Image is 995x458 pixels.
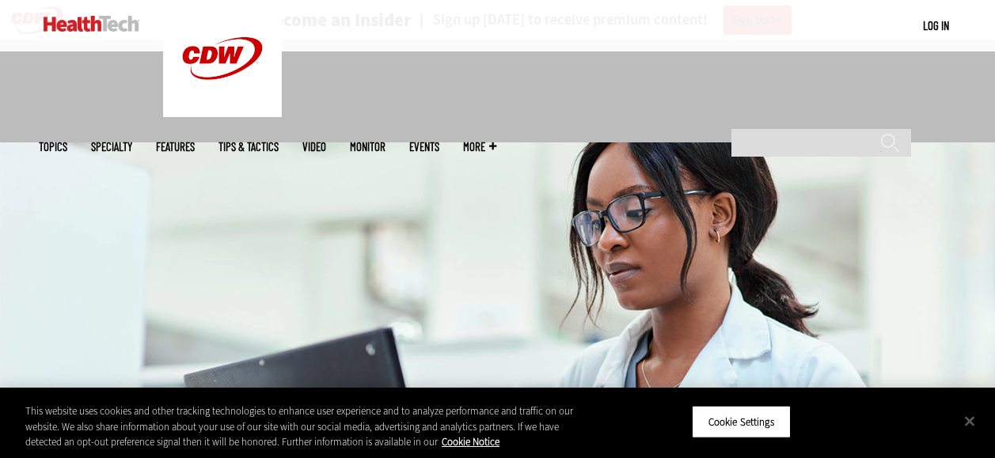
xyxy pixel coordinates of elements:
span: Specialty [91,141,132,153]
button: Close [952,403,987,438]
a: More information about your privacy [442,435,499,449]
div: This website uses cookies and other tracking technologies to enhance user experience and to analy... [25,403,597,450]
a: Features [156,141,195,153]
span: Topics [39,141,67,153]
a: Video [302,141,326,153]
a: MonITor [350,141,385,153]
a: Tips & Tactics [218,141,279,153]
button: Cookie Settings [692,405,791,438]
img: Home [44,16,139,32]
a: CDW [163,104,282,121]
a: Log in [923,18,949,32]
a: Events [409,141,439,153]
span: More [463,141,496,153]
div: User menu [923,17,949,34]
